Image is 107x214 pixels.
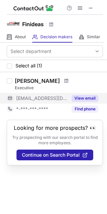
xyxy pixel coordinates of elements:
[40,34,72,40] span: Decision makers
[13,4,54,12] img: ContactOut v5.3.10
[72,95,98,102] button: Reveal Button
[16,150,93,160] button: Continue on Search Portal
[22,20,44,28] h1: Finideas
[15,34,26,40] span: About
[14,125,96,131] header: Looking for more prospects? 👀
[15,77,60,84] div: [PERSON_NAME]
[16,95,68,101] span: [EMAIL_ADDRESS][DOMAIN_NAME]
[7,16,20,30] img: d93d40b91a93fa2e95968501b8df6215
[15,63,42,68] span: Select all (1)
[12,135,98,146] p: Try prospecting with our search portal to find more employees.
[72,106,98,112] button: Reveal Button
[22,152,80,158] span: Continue on Search Portal
[10,48,51,55] div: Select department
[15,85,103,91] div: Executive
[87,34,100,40] span: Similar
